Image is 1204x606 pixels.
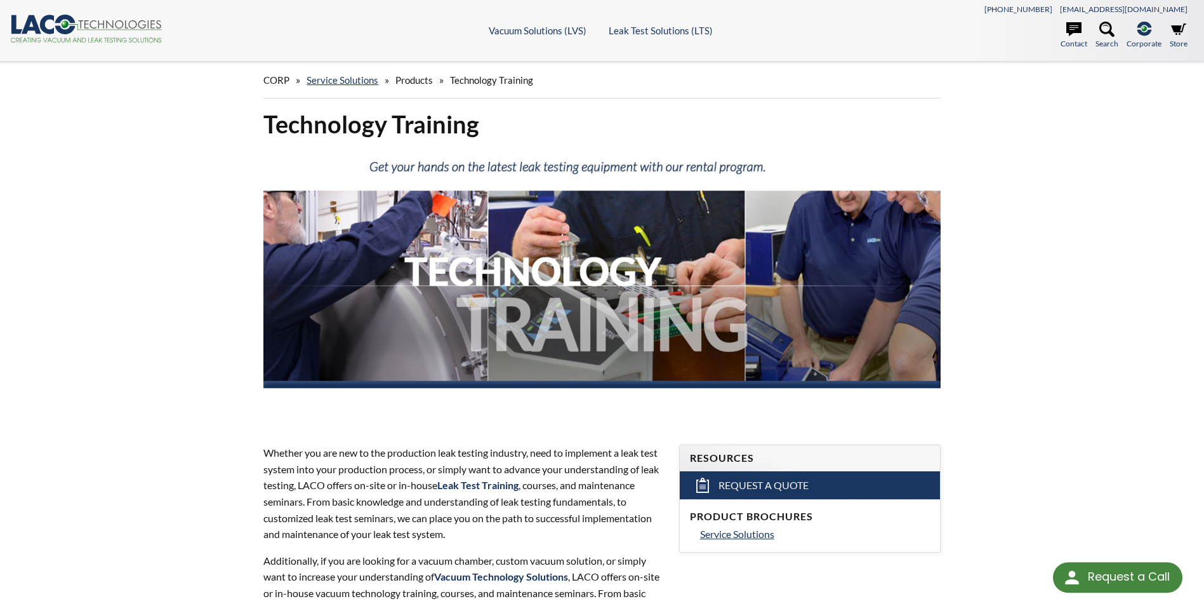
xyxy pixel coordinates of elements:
[1095,22,1118,50] a: Search
[450,74,533,86] span: Technology Training
[489,25,586,36] a: Vacuum Solutions (LVS)
[1053,562,1182,593] div: Request a Call
[609,25,713,36] a: Leak Test Solutions (LTS)
[1062,567,1082,588] img: round button
[263,445,663,542] p: Whether you are new to the production leak testing industry, need to implement a leak test system...
[1060,4,1187,14] a: [EMAIL_ADDRESS][DOMAIN_NAME]
[700,526,930,542] a: Service Solutions
[434,570,568,582] strong: Vacuum Technology Solutions
[1170,22,1187,50] a: Store
[984,4,1052,14] a: [PHONE_NUMBER]
[1127,37,1161,50] span: Corporate
[263,62,940,98] div: » » »
[263,109,940,140] h1: Technology Training
[1088,562,1170,591] div: Request a Call
[437,479,519,491] strong: Leak Test Training
[700,528,774,540] span: Service Solutions
[718,479,809,492] span: Request a Quote
[307,74,378,86] a: Service Solutions
[263,150,940,421] img: Technology Training header
[690,452,930,465] h4: Resources
[690,510,930,523] h4: Product Brochures
[680,471,940,499] a: Request a Quote
[395,74,433,86] span: Products
[1061,22,1087,50] a: Contact
[263,74,289,86] span: CORP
